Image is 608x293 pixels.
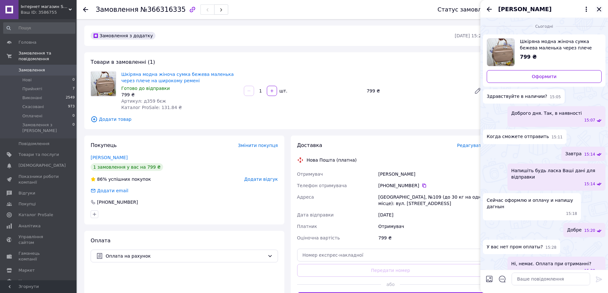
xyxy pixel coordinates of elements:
span: Скасовані [22,104,44,110]
span: 15:28 12.10.2025 [545,245,557,250]
a: [PERSON_NAME] [91,155,128,160]
span: Замовлення [19,67,45,73]
span: Налаштування [19,278,51,284]
button: Відкрити шаблони відповідей [498,275,507,283]
div: Статус замовлення [438,6,496,13]
div: Повернутися назад [83,6,88,13]
div: 799 ₴ [121,92,239,98]
span: Ні, немає. Оплата при отриманні? [511,260,591,267]
button: Закрити [595,5,603,13]
span: 15:20 12.10.2025 [584,228,595,233]
span: Покупець [91,142,117,148]
span: Адреса [297,194,314,200]
a: Шкіряна модна жіноча сумка бежева маленька через плече на широкому ремені [121,72,234,83]
span: 15:05 12.10.2025 [550,94,561,100]
span: У вас нет пром оплаты? [487,244,543,250]
span: Доставка [297,142,322,148]
span: Відгуки [19,190,35,196]
span: Виконані [22,95,42,101]
span: [DEMOGRAPHIC_DATA] [19,163,66,168]
span: 86% [97,177,107,182]
span: Готово до відправки [121,86,170,91]
span: Нові [22,77,32,83]
span: 15:07 12.10.2025 [584,118,595,123]
span: 973 [68,104,75,110]
span: Шкіряна модна жіноча сумка бежева маленька через плече на широкому ремені [520,38,597,51]
span: Покупці [19,201,36,207]
span: Когда сможете отправить [487,133,549,140]
div: Замовлення з додатку [91,32,155,40]
span: Здравствуйте в наличии? [487,93,547,100]
span: Замовлення та повідомлення [19,50,77,62]
span: Товари в замовленні (1) [91,59,155,65]
span: 0 [72,113,75,119]
span: Платник [297,224,317,229]
span: Додати товар [91,116,484,123]
span: Артикул: д359 бєж [121,99,166,104]
span: Оціночна вартість [297,235,340,240]
div: [DATE] [377,209,485,221]
div: [PHONE_NUMBER] [378,182,484,189]
span: Доброго дня. Так, в наявності [511,110,582,116]
span: Дата відправки [297,212,334,217]
span: 7 [72,86,75,92]
span: Гаманець компанії [19,251,59,262]
span: Сейчас оформлю и оплачу и напишу дагнын [487,197,577,210]
span: 15:14 12.10.2025 [584,152,595,157]
span: Добре [567,227,582,233]
span: №366316335 [140,6,186,13]
span: Головна [19,40,36,45]
div: [PHONE_NUMBER] [96,199,139,205]
span: Інтернет магазин Sport Year [21,4,69,10]
input: Номер експрес-накладної [297,249,484,261]
input: Пошук [3,22,75,34]
span: Товари та послуги [19,152,59,157]
a: Оформити [487,70,602,83]
div: 1 замовлення у вас на 799 ₴ [91,163,163,171]
span: Каталог ProSale: 131.84 ₴ [121,105,182,110]
button: [PERSON_NAME] [498,5,590,13]
div: Ваш ID: 3586755 [21,10,77,15]
span: Напишіть будь ласка Ваші дані для відправки [511,167,602,180]
span: 15:14 12.10.2025 [584,181,595,187]
span: Оплата [91,238,110,244]
span: 15:18 12.10.2025 [566,211,577,216]
div: [PERSON_NAME] [377,168,485,180]
span: Повідомлення [19,141,49,147]
span: Замовлення з [PERSON_NAME] [22,122,72,134]
span: Аналітика [19,223,41,229]
span: Додати відгук [244,177,278,182]
span: 15:11 12.10.2025 [552,135,563,140]
div: успішних покупок [91,176,151,182]
span: Замовлення [96,6,139,13]
div: Додати email [90,187,129,194]
span: Завтра [565,150,582,157]
img: 6802726972_w640_h640_kozhanaya-modnaya-zhenskaya.jpg [487,39,514,66]
span: або [381,281,400,288]
div: шт. [278,88,288,94]
div: Додати email [96,187,129,194]
span: 0 [72,77,75,83]
span: Отримувач [297,172,323,177]
span: Оплачені [22,113,42,119]
img: Шкіряна модна жіноча сумка бежева маленька через плече на широкому ремені [91,72,116,96]
a: Редагувати [471,84,484,97]
span: Маркет [19,267,35,273]
span: Редагувати [457,143,484,148]
a: Переглянути товар [487,38,602,66]
div: [GEOGRAPHIC_DATA], №109 (до 30 кг на одне місце): вул. [STREET_ADDRESS] [377,191,485,209]
span: [PERSON_NAME] [498,5,552,13]
span: Оплата на рахунок [106,253,265,260]
span: Сьогодні [533,24,556,29]
button: Назад [485,5,493,13]
span: 15:29 12.10.2025 [584,268,595,274]
span: Показники роботи компанії [19,174,59,185]
span: Каталог ProSale [19,212,53,218]
div: 799 ₴ [377,232,485,244]
div: 799 ₴ [364,86,469,95]
div: Отримувач [377,221,485,232]
time: [DATE] 15:26 [455,33,484,38]
div: 12.10.2025 [483,23,605,29]
span: Прийняті [22,86,42,92]
span: 0 [72,122,75,134]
